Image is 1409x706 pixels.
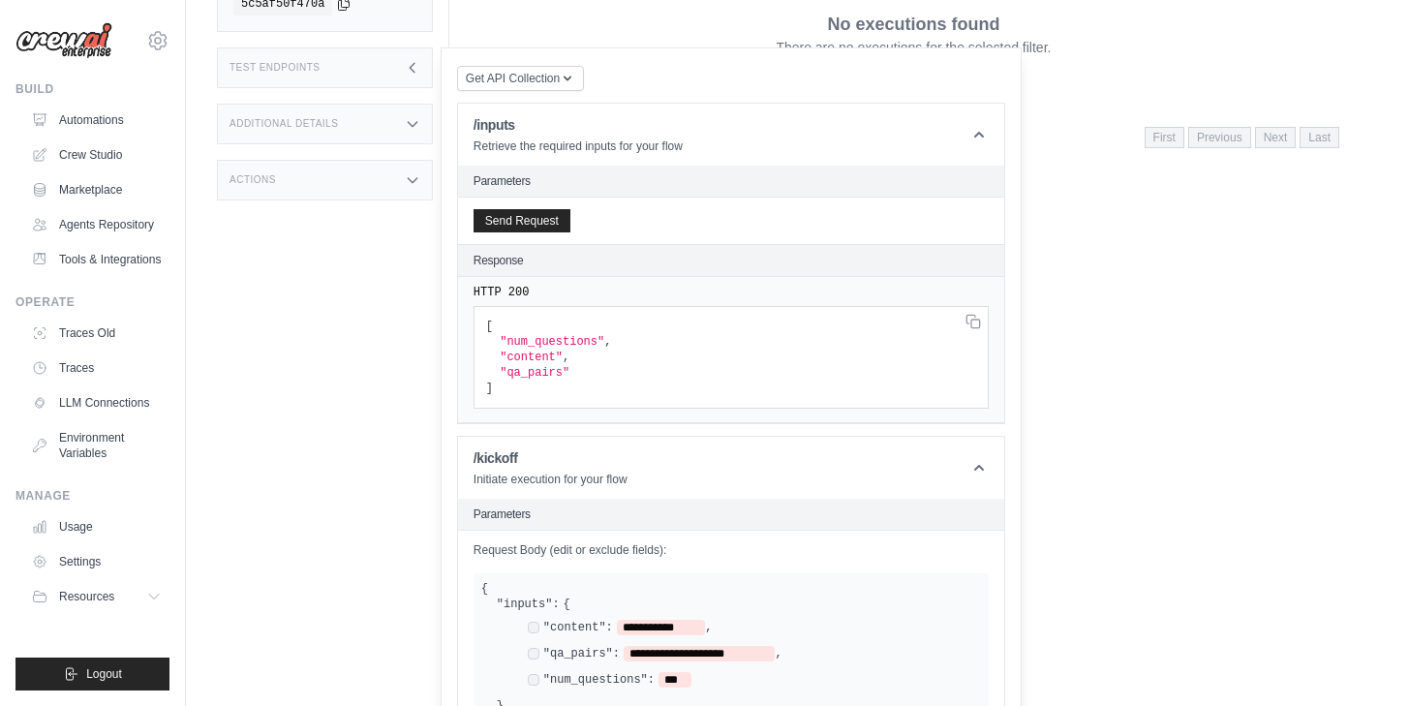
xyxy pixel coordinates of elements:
[776,38,1051,57] p: There are no executions for the selected filter.
[466,71,560,86] span: Get API Collection
[23,353,169,384] a: Traces
[474,173,989,189] h2: Parameters
[827,11,999,38] p: No executions found
[474,138,683,154] p: Retrieve the required inputs for your flow
[1145,127,1339,148] nav: Pagination
[474,115,683,135] h1: /inputs
[23,139,169,170] a: Crew Studio
[543,672,655,688] label: "num_questions":
[23,174,169,205] a: Marketplace
[500,366,569,380] span: "qa_pairs"
[23,387,169,418] a: LLM Connections
[59,589,114,604] span: Resources
[481,582,488,596] span: {
[474,253,524,268] h2: Response
[23,581,169,612] button: Resources
[230,174,276,186] h3: Actions
[500,335,604,349] span: "num_questions"
[86,666,122,682] span: Logout
[705,620,712,635] span: ,
[1188,127,1251,148] span: Previous
[775,646,781,661] span: ,
[23,546,169,577] a: Settings
[543,620,613,635] label: "content":
[474,285,989,300] pre: HTTP 200
[15,294,169,310] div: Operate
[500,351,563,364] span: "content"
[1255,127,1297,148] span: Next
[23,209,169,240] a: Agents Repository
[486,382,493,395] span: ]
[474,506,989,522] h2: Parameters
[474,209,570,232] button: Send Request
[543,646,620,661] label: "qa_pairs":
[23,318,169,349] a: Traces Old
[497,597,560,612] label: "inputs":
[23,244,169,275] a: Tools & Integrations
[457,66,584,91] button: Get API Collection
[1312,613,1409,706] iframe: Chat Widget
[474,448,628,468] h1: /kickoff
[486,320,493,333] span: [
[15,488,169,504] div: Manage
[1145,127,1184,148] span: First
[474,472,628,487] p: Initiate execution for your flow
[23,422,169,469] a: Environment Variables
[564,597,570,612] span: {
[23,511,169,542] a: Usage
[230,118,338,130] h3: Additional Details
[1300,127,1339,148] span: Last
[23,105,169,136] a: Automations
[604,335,611,349] span: ,
[15,81,169,97] div: Build
[15,658,169,691] button: Logout
[15,22,112,59] img: Logo
[230,62,321,74] h3: Test Endpoints
[474,542,989,558] label: Request Body (edit or exclude fields):
[563,351,569,364] span: ,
